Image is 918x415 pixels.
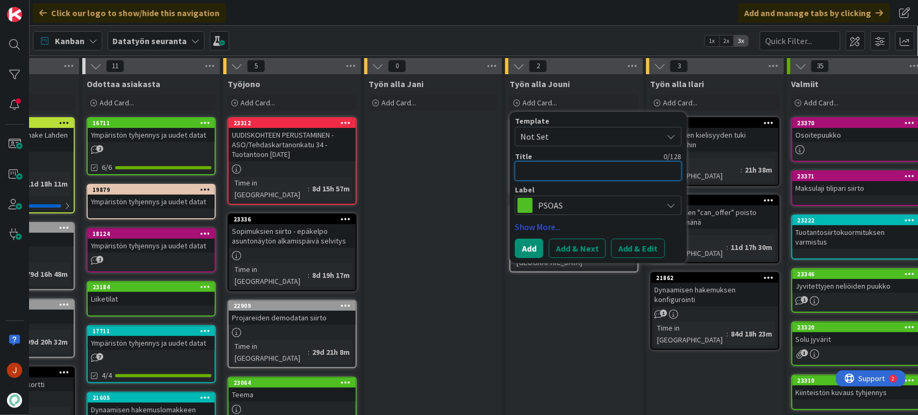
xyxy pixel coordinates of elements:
[729,241,775,253] div: 11d 17h 30m
[234,379,356,387] div: 23064
[652,196,779,229] div: 23309Hakemuksen "can_offer" poisto hyödyttömänä
[20,336,70,348] div: 209d 20h 32m
[93,394,215,402] div: 21605
[88,195,215,209] div: Ympäristön tyhjennys ja uudet datat
[106,60,124,73] span: 11
[801,349,808,356] span: 3
[102,370,112,381] span: 4/4
[727,328,729,340] span: :
[87,78,160,89] span: Odottaa asiakasta
[87,228,216,273] a: 18124Ympäristön tyhjennys ja uudet datat
[663,98,698,108] span: Add Card...
[549,239,606,258] button: Add & Next
[88,185,215,195] div: 19879
[229,301,356,325] div: 22909Projareiden demodatan siirto
[88,326,215,336] div: 17711
[229,224,356,248] div: Sopimuksien siirto - epäkelpo asuntonäytön alkamispäivä selvitys
[652,273,779,283] div: 21862
[232,177,308,201] div: Time in [GEOGRAPHIC_DATA]
[652,118,779,152] div: 23505Sopimuksen kielisyyden tuki datasiirtoihin
[228,300,357,368] a: 22909Projareiden demodatan siirtoTime in [GEOGRAPHIC_DATA]:29d 21h 8m
[652,205,779,229] div: Hakemuksen "can_offer" poisto hyödyttömänä
[87,325,216,383] a: 17711Ympäristön tyhjennys ja uudet datat4/4
[515,117,549,125] span: Template
[811,60,829,73] span: 35
[229,378,356,388] div: 23064
[88,239,215,253] div: Ympäristön tyhjennys ja uudet datat
[232,263,308,287] div: Time in [GEOGRAPHIC_DATA]
[308,346,309,358] span: :
[705,35,719,46] span: 1x
[655,158,741,182] div: Time in [GEOGRAPHIC_DATA]
[7,393,22,408] img: avatar
[515,186,534,194] span: Label
[241,98,275,108] span: Add Card...
[56,4,59,13] div: 2
[100,98,134,108] span: Add Card...
[760,31,841,51] input: Quick Filter...
[529,60,547,73] span: 2
[655,322,727,346] div: Time in [GEOGRAPHIC_DATA]
[234,119,356,127] div: 23312
[88,282,215,306] div: 23184Liiketilat
[228,117,357,205] a: 23312UUDISKOHTEEN PERUSTAMINEN - ASO/Tehdaskartanonkatu 34 - Tuotantoon [DATE]Time in [GEOGRAPHIC...
[229,118,356,161] div: 23312UUDISKOHTEEN PERUSTAMINEN - ASO/Tehdaskartanonkatu 34 - Tuotantoon [DATE]
[652,273,779,306] div: 21862Dynaamisen hakemuksen konfigurointi
[515,220,682,233] a: Show More...
[382,98,416,108] span: Add Card...
[87,281,216,317] a: 23184Liiketilat
[247,60,265,73] span: 5
[741,164,743,176] span: :
[792,78,819,89] span: Valmiit
[88,229,215,239] div: 18124
[308,183,309,195] span: :
[670,60,688,73] span: 3
[656,274,779,282] div: 21862
[87,117,216,175] a: 16711Ympäristön tyhjennys ja uudet datat6/6
[804,98,839,108] span: Add Card...
[538,198,658,213] span: PSOAS
[510,78,570,89] span: Työn alla Jouni
[88,118,215,128] div: 16711
[87,184,216,219] a: 19879Ympäristön tyhjennys ja uudet datat
[651,117,780,186] a: 23505Sopimuksen kielisyyden tuki datasiirtoihinTime in [GEOGRAPHIC_DATA]:21h 38m
[611,239,665,258] button: Add & Edit
[652,283,779,306] div: Dynaamisen hakemuksen konfigurointi
[229,301,356,311] div: 22909
[738,3,890,23] div: Add and manage tabs by clicking
[515,239,543,258] button: Add
[7,363,22,378] img: JM
[229,388,356,402] div: Teema
[93,119,215,127] div: 16711
[652,128,779,152] div: Sopimuksen kielisyyden tuki datasiirtoihin
[96,353,103,360] span: 7
[93,327,215,335] div: 17711
[234,216,356,223] div: 23336
[229,311,356,325] div: Projareiden demodatan siirto
[24,178,70,190] div: 11d 18h 11m
[96,145,103,152] span: 2
[651,195,780,263] a: 23309Hakemuksen "can_offer" poisto hyödyttömänäTime in [GEOGRAPHIC_DATA]:11d 17h 30m
[55,34,84,47] span: Kanban
[88,282,215,292] div: 23184
[743,164,775,176] div: 21h 38m
[656,119,779,127] div: 23505
[729,328,775,340] div: 84d 18h 23m
[102,162,112,173] span: 6/6
[309,183,352,195] div: 8d 15h 57m
[229,214,356,224] div: 23336
[88,393,215,403] div: 21605
[23,2,49,15] span: Support
[88,326,215,350] div: 17711Ympäristön tyhjennys ja uudet datat
[515,152,532,161] label: Title
[522,98,557,108] span: Add Card...
[229,128,356,161] div: UUDISKOHTEEN PERUSTAMINEN - ASO/Tehdaskartanonkatu 34 - Tuotantoon [DATE]
[88,292,215,306] div: Liiketilat
[228,213,357,291] a: 23336Sopimuksien siirto - epäkelpo asuntonäytön alkamispäivä selvitysTime in [GEOGRAPHIC_DATA]:8d...
[33,3,226,23] div: Click our logo to show/hide this navigation
[234,302,356,310] div: 22909
[651,272,780,350] a: 21862Dynaamisen hakemuksen konfigurointiTime in [GEOGRAPHIC_DATA]:84d 18h 23m
[88,336,215,350] div: Ympäristön tyhjennys ja uudet datat
[369,78,423,89] span: Työn alla Jani
[651,78,704,89] span: Työn alla Ilari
